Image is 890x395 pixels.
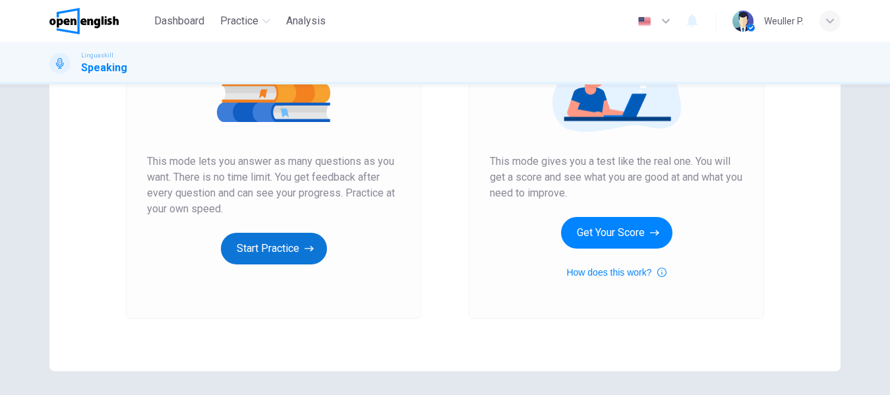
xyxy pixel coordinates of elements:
h1: Speaking [81,60,127,76]
span: This mode lets you answer as many questions as you want. There is no time limit. You get feedback... [147,154,400,217]
button: Practice [215,9,276,33]
button: Analysis [281,9,331,33]
button: How does this work? [566,264,666,280]
span: Practice [220,13,258,29]
div: Weuller P. [764,13,804,29]
a: OpenEnglish logo [49,8,149,34]
span: Dashboard [154,13,204,29]
button: Dashboard [149,9,210,33]
span: This mode gives you a test like the real one. You will get a score and see what you are good at a... [490,154,743,201]
img: Profile picture [732,11,754,32]
img: en [636,16,653,26]
button: Start Practice [221,233,327,264]
img: OpenEnglish logo [49,8,119,34]
button: Get Your Score [561,217,672,249]
span: Analysis [286,13,326,29]
span: Linguaskill [81,51,113,60]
